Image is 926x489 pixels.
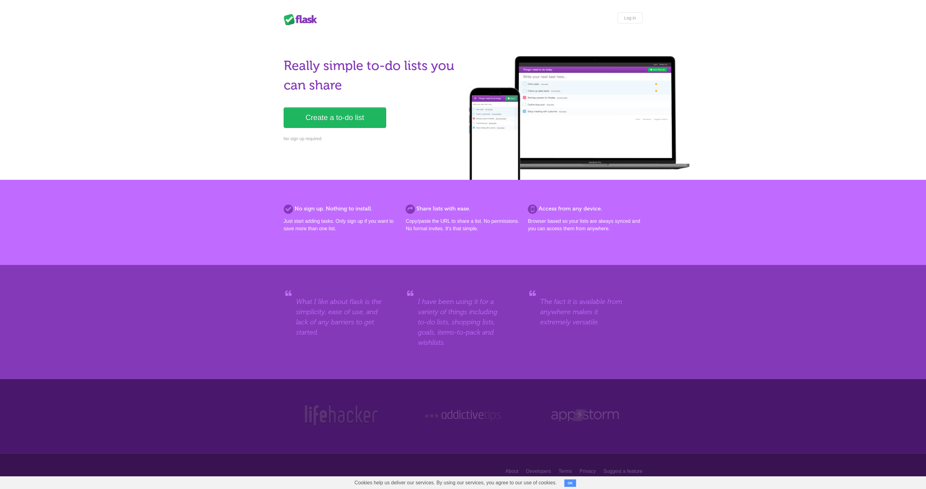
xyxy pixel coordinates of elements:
blockquote: What I like about flask is the simplicity, ease of use, and lack of any barriers to get started. [296,296,386,337]
p: Browser based so your lists are always synced and you can access them from anywhere. [528,218,642,232]
blockquote: The fact it is available from anywhere makes it extremely versatile. [540,296,630,327]
img: Web Appstorm [551,404,619,427]
a: Create a to-do list [284,107,386,128]
h2: No sign up. Nothing to install. [284,205,398,213]
a: Terms [558,465,572,477]
blockquote: I have been using it for a variety of things including to-do lists, shopping lists, goals, items-... [418,296,508,348]
h1: Really simple to-do lists you can share [284,56,459,95]
a: Suggest a feature [603,465,642,477]
img: Lifehacker [303,404,379,427]
button: OK [564,479,576,487]
div: Flask Lists [284,14,321,25]
a: Log in [618,12,642,24]
p: Copy/paste the URL to share a list. No permissions. No formal invites. It's that simple. [406,218,520,232]
a: About [506,465,519,477]
a: Privacy [579,465,596,477]
h2: Share lists with ease. [406,205,520,213]
img: Addictive Tips [424,404,502,427]
h2: Access from any device. [528,205,642,213]
a: Developers [526,465,551,477]
p: Just start adding tasks. Only sign up if you want to save more than one list. [284,218,398,232]
span: Cookies help us deliver our services. By using our services, you agree to our use of cookies. [348,477,563,489]
p: No sign up required [284,136,459,142]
